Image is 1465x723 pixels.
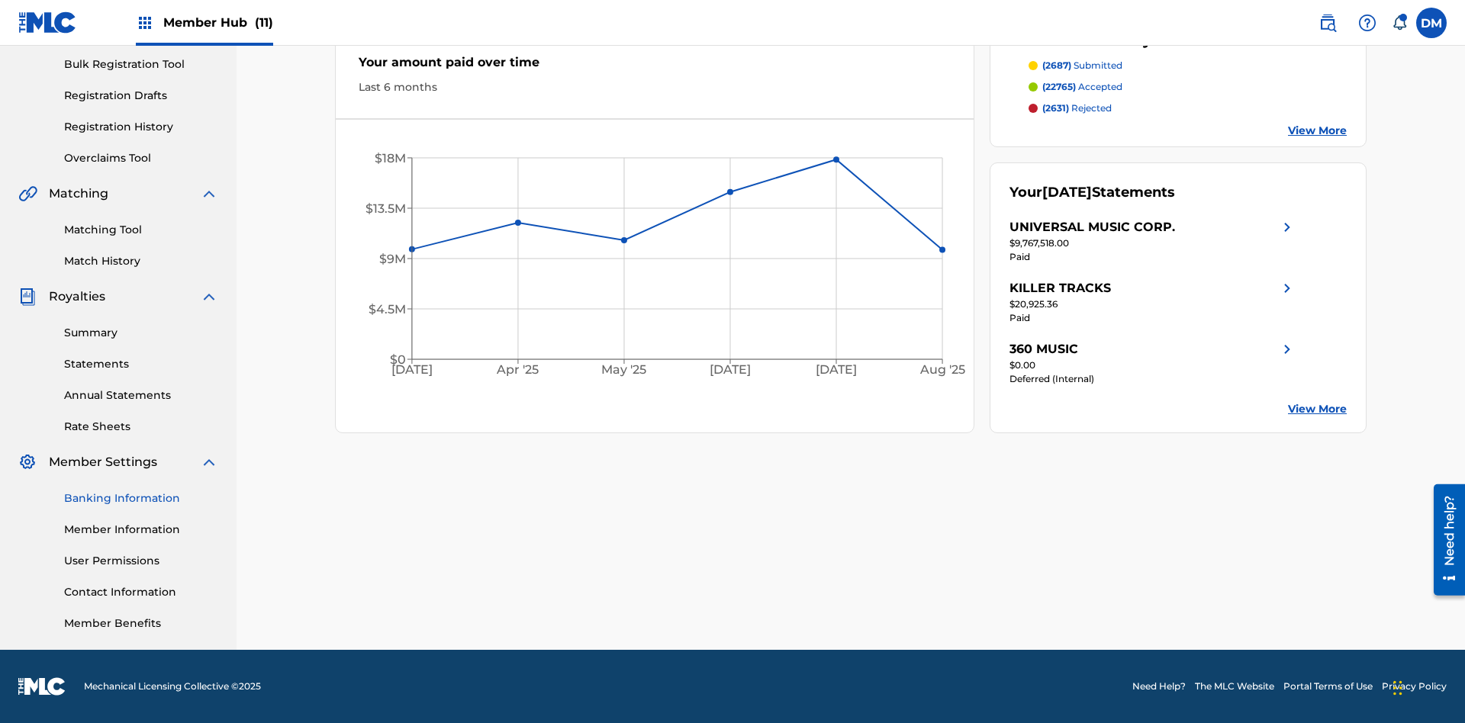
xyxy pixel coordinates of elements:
[64,419,218,435] a: Rate Sheets
[1278,279,1296,297] img: right chevron icon
[136,14,154,32] img: Top Rightsholders
[1389,650,1465,723] iframe: Chat Widget
[1278,340,1296,358] img: right chevron icon
[18,288,37,306] img: Royalties
[1358,14,1376,32] img: help
[1009,182,1175,203] div: Your Statements
[49,288,105,306] span: Royalties
[18,185,37,203] img: Matching
[1422,478,1465,603] iframe: Resource Center
[49,453,157,471] span: Member Settings
[1029,101,1347,115] a: (2631) rejected
[1416,8,1447,38] div: User Menu
[1382,680,1447,693] a: Privacy Policy
[1009,311,1296,325] div: Paid
[1009,340,1078,358] div: 360 MUSIC
[497,363,539,378] tspan: Apr '25
[1009,297,1296,311] div: $20,925.36
[64,150,218,166] a: Overclaims Tool
[18,677,66,696] img: logo
[200,453,218,471] img: expand
[1288,401,1347,417] a: View More
[391,363,433,378] tspan: [DATE]
[1132,680,1186,693] a: Need Help?
[1195,680,1274,693] a: The MLC Website
[379,252,406,266] tspan: $9M
[602,363,647,378] tspan: May '25
[1042,101,1112,115] p: rejected
[1318,14,1337,32] img: search
[64,88,218,104] a: Registration Drafts
[18,11,77,34] img: MLC Logo
[64,615,218,631] a: Member Benefits
[200,185,218,203] img: expand
[816,363,858,378] tspan: [DATE]
[1392,15,1407,31] div: Notifications
[1009,358,1296,372] div: $0.00
[390,352,406,367] tspan: $0
[1393,665,1402,711] div: Drag
[64,222,218,238] a: Matching Tool
[359,79,951,95] div: Last 6 months
[365,201,406,216] tspan: $13.5M
[1042,102,1069,114] span: (2631)
[1042,80,1122,94] p: accepted
[49,185,108,203] span: Matching
[1009,236,1296,250] div: $9,767,518.00
[1042,59,1122,72] p: submitted
[1042,81,1076,92] span: (22765)
[375,151,406,165] tspan: $18M
[1009,372,1296,386] div: Deferred (Internal)
[1029,59,1347,72] a: (2687) submitted
[64,325,218,341] a: Summary
[64,56,218,72] a: Bulk Registration Tool
[1009,250,1296,264] div: Paid
[64,553,218,569] a: User Permissions
[1283,680,1373,693] a: Portal Terms of Use
[1009,340,1296,386] a: 360 MUSICright chevron icon$0.00Deferred (Internal)
[64,119,218,135] a: Registration History
[255,15,273,30] span: (11)
[163,14,273,31] span: Member Hub
[64,584,218,600] a: Contact Information
[1009,279,1111,297] div: KILLER TRACKS
[64,490,218,506] a: Banking Information
[64,387,218,403] a: Annual Statements
[1029,80,1347,94] a: (22765) accepted
[919,363,965,378] tspan: Aug '25
[200,288,218,306] img: expand
[710,363,752,378] tspan: [DATE]
[64,356,218,372] a: Statements
[1352,8,1383,38] div: Help
[369,302,406,317] tspan: $4.5M
[1042,184,1092,201] span: [DATE]
[1009,218,1175,236] div: UNIVERSAL MUSIC CORP.
[64,522,218,538] a: Member Information
[64,253,218,269] a: Match History
[1009,279,1296,325] a: KILLER TRACKSright chevron icon$20,925.36Paid
[1042,59,1071,71] span: (2687)
[1288,123,1347,139] a: View More
[18,453,37,471] img: Member Settings
[1278,218,1296,236] img: right chevron icon
[359,53,951,79] div: Your amount paid over time
[1312,8,1343,38] a: Public Search
[1009,218,1296,264] a: UNIVERSAL MUSIC CORP.right chevron icon$9,767,518.00Paid
[84,680,261,693] span: Mechanical Licensing Collective © 2025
